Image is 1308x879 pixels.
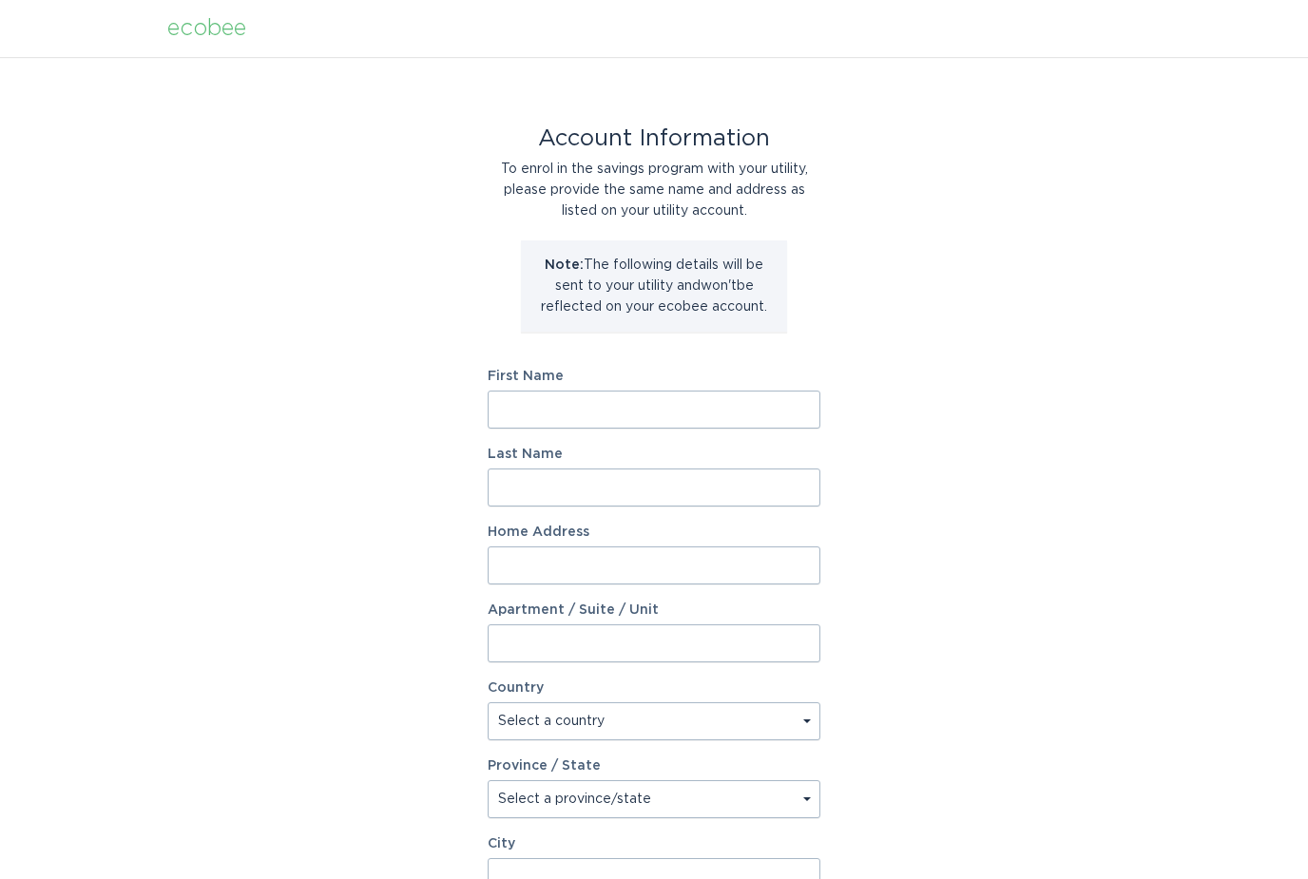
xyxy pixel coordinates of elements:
[488,525,820,539] label: Home Address
[488,128,820,149] div: Account Information
[535,255,773,317] p: The following details will be sent to your utility and won't be reflected on your ecobee account.
[488,603,820,617] label: Apartment / Suite / Unit
[488,448,820,461] label: Last Name
[488,759,601,773] label: Province / State
[488,370,820,383] label: First Name
[545,258,584,272] strong: Note:
[488,681,544,695] label: Country
[167,18,246,39] div: ecobee
[488,837,820,850] label: City
[488,159,820,221] div: To enrol in the savings program with your utility, please provide the same name and address as li...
